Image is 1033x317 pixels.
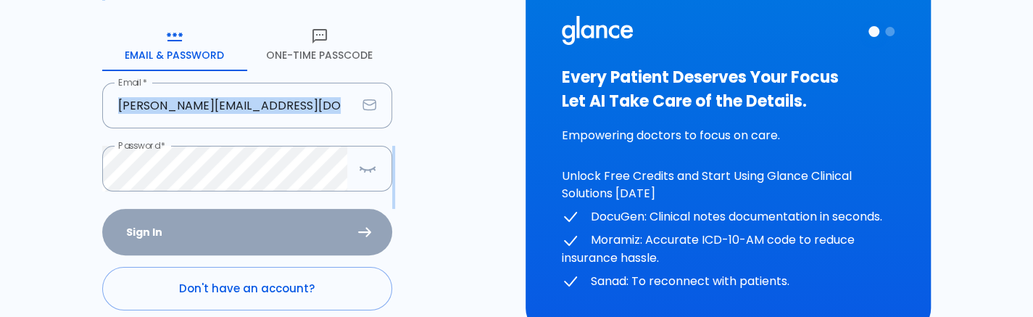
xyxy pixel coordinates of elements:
h3: Every Patient Deserves Your Focus Let AI Take Care of the Details. [562,65,895,113]
button: One-Time Passcode [247,19,392,71]
a: Don't have an account? [102,267,392,310]
p: Moramiz: Accurate ICD-10-AM code to reduce insurance hassle. [562,231,895,267]
p: DocuGen: Clinical notes documentation in seconds. [562,208,895,226]
label: Password [118,139,165,152]
p: Sanad: To reconnect with patients. [562,273,895,291]
p: Empowering doctors to focus on care. [562,127,895,144]
input: dr.ahmed@clinic.com [102,83,357,128]
p: Unlock Free Credits and Start Using Glance Clinical Solutions [DATE] [562,168,895,202]
button: Email & Password [102,19,247,71]
label: Email [118,76,147,88]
